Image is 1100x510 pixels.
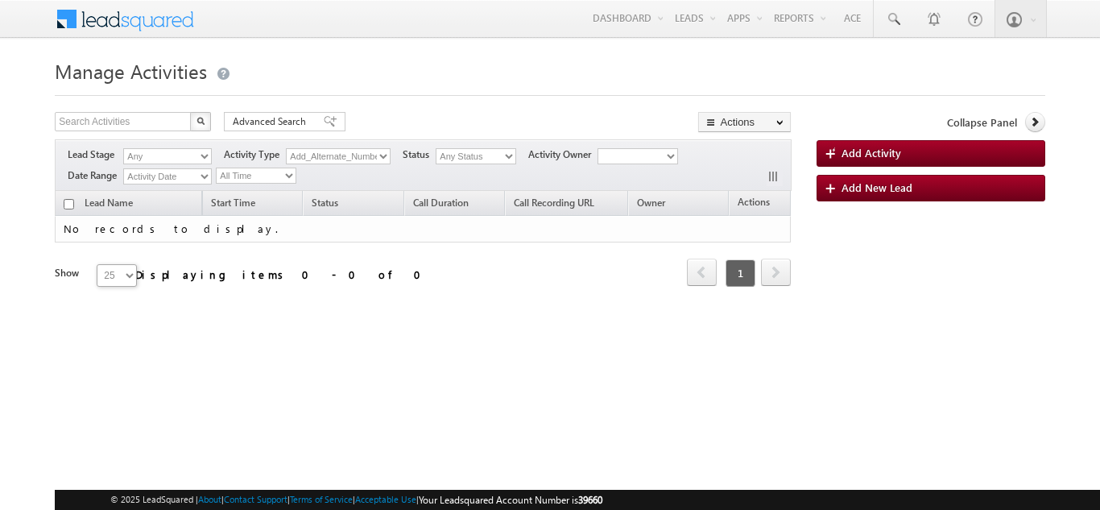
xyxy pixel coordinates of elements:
span: Collapse Panel [947,115,1017,130]
span: Status [312,197,338,209]
span: Your Leadsquared Account Number is [419,494,602,506]
span: Add Activity [842,146,901,160]
div: Displaying items 0 - 0 of 0 [135,265,431,284]
span: Manage Activities [55,58,207,84]
span: © 2025 LeadSquared | | | | | [110,492,602,508]
span: Activity Type [224,147,286,162]
a: prev [687,260,717,286]
span: prev [687,259,717,286]
span: Lead Stage [68,147,121,162]
a: next [761,260,791,286]
a: About [198,494,221,504]
span: Date Range [68,168,123,183]
span: Advanced Search [233,114,311,129]
span: Owner [637,197,665,209]
a: Start Time [203,194,263,215]
span: Call Recording URL [514,197,594,209]
a: Status [304,194,346,215]
button: Actions [698,112,791,132]
span: Actions [730,193,778,214]
input: Check all records [64,199,74,209]
span: 1 [726,259,755,287]
span: Lead Name [77,194,141,215]
span: Start Time [211,197,255,209]
span: Activity Owner [528,147,598,162]
span: Status [403,147,436,162]
a: Contact Support [224,494,287,504]
span: next [761,259,791,286]
span: Call Duration [413,197,469,209]
td: No records to display. [55,216,791,243]
a: Call Duration [405,194,477,215]
a: Terms of Service [290,494,353,504]
span: 39660 [578,494,602,506]
div: Show [55,266,84,280]
span: Add New Lead [842,180,912,194]
img: Search [196,117,205,125]
a: Acceptable Use [355,494,416,504]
